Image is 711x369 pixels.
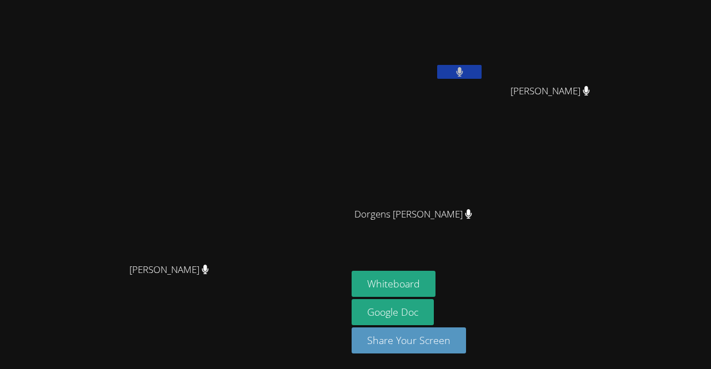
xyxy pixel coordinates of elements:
[352,327,466,353] button: Share Your Screen
[352,271,435,297] button: Whiteboard
[129,262,209,278] span: [PERSON_NAME]
[510,83,590,99] span: [PERSON_NAME]
[352,299,434,325] a: Google Doc
[354,206,472,223] span: Dorgens [PERSON_NAME]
